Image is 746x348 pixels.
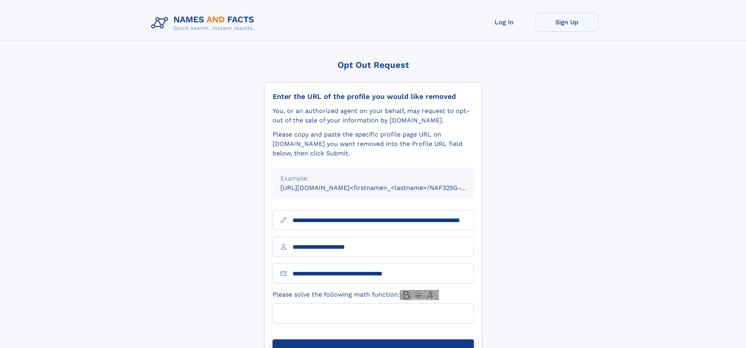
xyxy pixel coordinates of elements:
a: Sign Up [536,13,598,32]
div: Opt Out Request [264,60,482,70]
small: [URL][DOMAIN_NAME]<firstname>_<lastname>/NAF325G-xxxxxxxx [280,184,489,191]
div: Example: [280,174,466,183]
div: Please copy and paste the specific profile page URL on [DOMAIN_NAME] you want removed into the Pr... [273,130,474,158]
a: Log In [473,13,536,32]
img: Logo Names and Facts [148,13,261,34]
div: Enter the URL of the profile you would like removed [273,92,474,101]
div: You, or an authorized agent on your behalf, may request to opt-out of the sale of your informatio... [273,106,474,125]
label: Please solve the following math function: [273,290,439,300]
